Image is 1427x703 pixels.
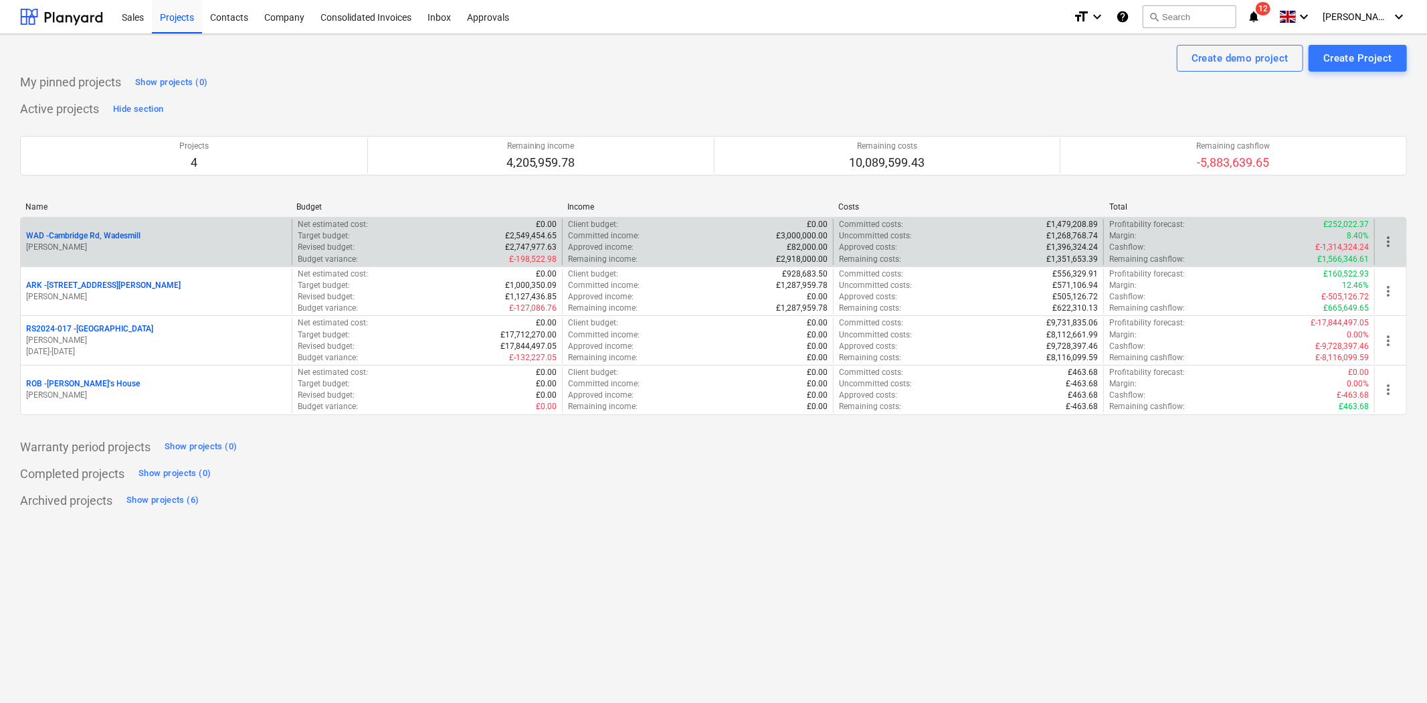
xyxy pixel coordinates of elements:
div: RS2024-017 -[GEOGRAPHIC_DATA][PERSON_NAME][DATE]-[DATE] [26,323,286,358]
p: £0.00 [807,378,828,390]
p: WAD - Cambridge Rd, Wadesmill [26,230,140,242]
button: Create Project [1309,45,1407,72]
p: Committed costs : [839,268,903,280]
p: £1,127,436.85 [505,291,557,303]
p: £82,000.00 [787,242,828,253]
span: more_vert [1380,333,1396,349]
p: Approved income : [568,291,634,303]
p: Approved costs : [839,242,897,253]
p: Margin : [1109,378,1137,390]
p: £571,106.94 [1052,280,1098,291]
p: Remaining costs [849,141,925,152]
p: Cashflow : [1109,242,1145,253]
div: Costs [838,202,1099,212]
p: Uncommitted costs : [839,329,912,341]
p: £505,126.72 [1052,291,1098,303]
div: Show projects (0) [138,466,211,481]
i: keyboard_arrow_down [1391,9,1407,25]
p: £8,112,661.99 [1046,329,1098,341]
p: £1,287,959.78 [776,280,828,291]
p: Committed income : [568,280,640,291]
span: 12 [1256,2,1270,15]
p: Active projects [20,101,99,117]
p: £665,649.65 [1323,303,1369,314]
p: £0.00 [807,401,828,412]
button: Show projects (0) [132,72,211,93]
p: Remaining cashflow : [1109,254,1185,265]
p: £1,479,208.89 [1046,219,1098,230]
p: £0.00 [536,401,557,412]
p: Target budget : [298,230,350,242]
p: £-127,086.76 [509,303,557,314]
p: Approved income : [568,341,634,352]
p: £-463.68 [1066,378,1098,390]
p: £463.68 [1068,367,1098,378]
p: Target budget : [298,378,350,390]
p: Profitability forecast : [1109,317,1185,329]
p: £0.00 [807,317,828,329]
p: Committed income : [568,230,640,242]
p: ARK - [STREET_ADDRESS][PERSON_NAME] [26,280,181,291]
p: £2,747,977.63 [505,242,557,253]
p: Committed costs : [839,317,903,329]
p: [PERSON_NAME] [26,335,286,346]
p: £2,918,000.00 [776,254,828,265]
p: £0.00 [807,390,828,401]
p: £463.68 [1068,390,1098,401]
div: WAD -Cambridge Rd, Wadesmill[PERSON_NAME] [26,230,286,253]
p: Profitability forecast : [1109,219,1185,230]
p: ROB - [PERSON_NAME]'s House [26,378,140,390]
p: Uncommitted costs : [839,378,912,390]
div: Create Project [1323,50,1392,67]
p: [DATE] - [DATE] [26,346,286,358]
span: [PERSON_NAME] [1323,11,1390,22]
span: more_vert [1380,234,1396,250]
p: Net estimated cost : [298,219,368,230]
button: Show projects (6) [123,490,202,512]
p: £0.00 [536,378,557,390]
p: 4,205,959.78 [506,155,575,171]
p: Cashflow : [1109,390,1145,401]
div: Show projects (0) [165,439,237,455]
p: Target budget : [298,280,350,291]
button: Hide section [110,98,167,120]
p: Approved costs : [839,341,897,352]
p: £2,549,454.65 [505,230,557,242]
div: Create demo project [1192,50,1289,67]
p: Completed projects [20,466,124,482]
p: Committed income : [568,329,640,341]
i: notifications [1247,9,1260,25]
span: search [1149,11,1159,22]
p: £3,000,000.00 [776,230,828,242]
p: Revised budget : [298,291,355,303]
p: 12.46% [1342,280,1369,291]
p: Target budget : [298,329,350,341]
i: format_size [1073,9,1089,25]
div: Name [25,202,286,212]
p: Margin : [1109,329,1137,341]
p: Committed costs : [839,219,903,230]
p: £0.00 [536,268,557,280]
p: £556,329.91 [1052,268,1098,280]
p: Remaining income : [568,401,638,412]
p: Budget variance : [298,303,358,314]
div: ARK -[STREET_ADDRESS][PERSON_NAME][PERSON_NAME] [26,280,286,303]
p: Profitability forecast : [1109,268,1185,280]
p: Remaining income [506,141,575,152]
p: £0.00 [807,329,828,341]
p: 10,089,599.43 [849,155,925,171]
p: Committed income : [568,378,640,390]
p: Uncommitted costs : [839,230,912,242]
p: £1,268,768.74 [1046,230,1098,242]
p: £-132,227.05 [509,352,557,364]
p: Remaining cashflow : [1109,401,1185,412]
p: Remaining costs : [839,401,901,412]
div: ROB -[PERSON_NAME]'s House[PERSON_NAME] [26,378,286,401]
p: Budget variance : [298,254,358,265]
p: £-463.68 [1337,390,1369,401]
p: Remaining cashflow : [1109,352,1185,364]
p: £9,728,397.46 [1046,341,1098,352]
p: £-198,522.98 [509,254,557,265]
i: keyboard_arrow_down [1089,9,1105,25]
p: RS2024-017 - [GEOGRAPHIC_DATA] [26,323,153,335]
